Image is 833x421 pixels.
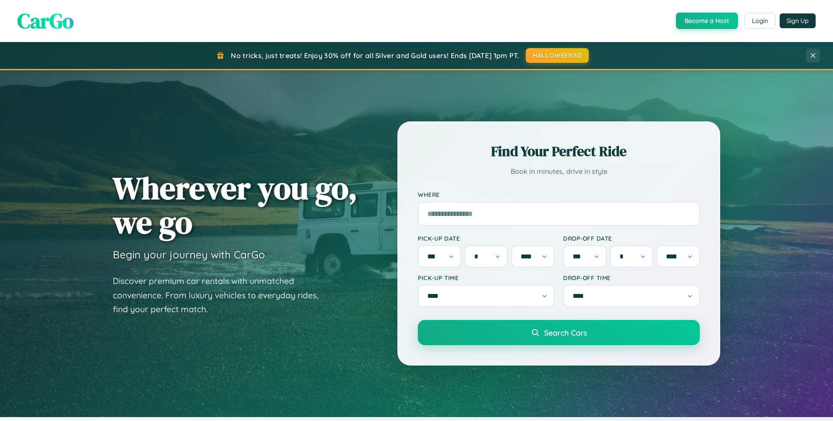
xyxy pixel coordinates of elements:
[113,274,330,317] p: Discover premium car rentals with unmatched convenience. From luxury vehicles to everyday rides, ...
[418,235,554,242] label: Pick-up Date
[780,13,816,28] button: Sign Up
[17,7,74,35] span: CarGo
[544,328,587,337] span: Search Cars
[418,274,554,281] label: Pick-up Time
[744,13,775,29] button: Login
[676,13,738,29] button: Become a Host
[418,191,700,198] label: Where
[113,248,265,261] h3: Begin your journey with CarGo
[526,48,589,63] button: HALLOWEEN30
[563,274,700,281] label: Drop-off Time
[418,165,700,178] p: Book in minutes, drive in style
[113,171,357,239] h1: Wherever you go, we go
[563,235,700,242] label: Drop-off Date
[231,51,519,60] span: No tricks, just treats! Enjoy 30% off for all Silver and Gold users! Ends [DATE] 1pm PT.
[418,142,700,161] h2: Find Your Perfect Ride
[418,320,700,345] button: Search Cars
